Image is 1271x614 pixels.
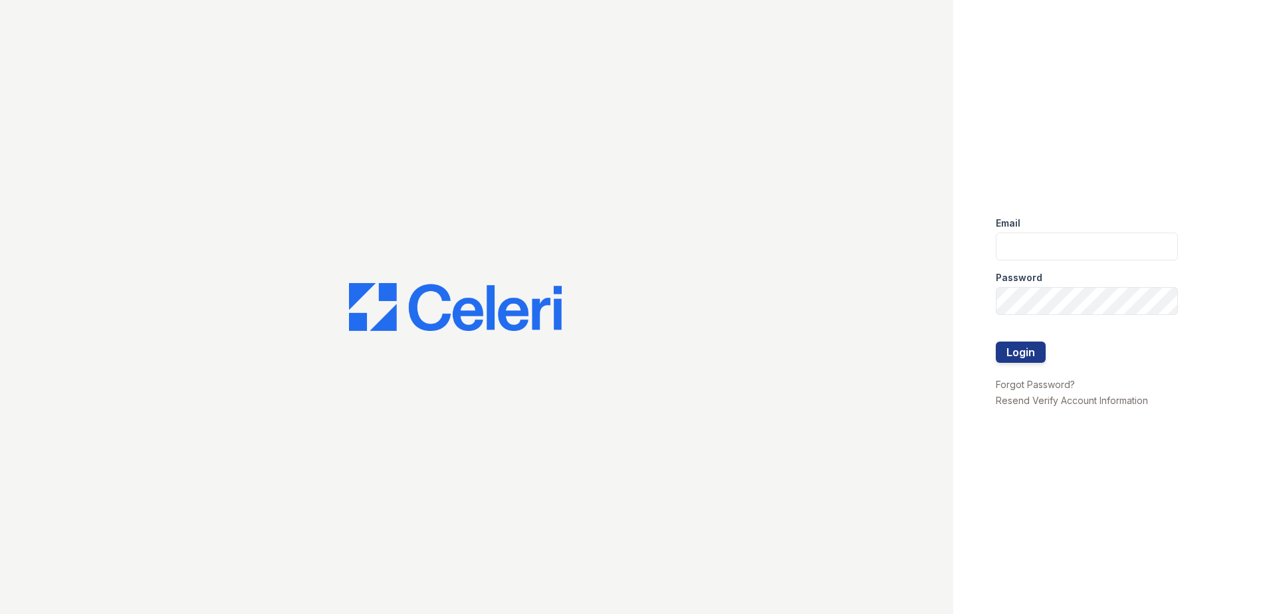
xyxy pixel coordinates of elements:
[996,395,1148,406] a: Resend Verify Account Information
[996,379,1075,390] a: Forgot Password?
[349,283,562,331] img: CE_Logo_Blue-a8612792a0a2168367f1c8372b55b34899dd931a85d93a1a3d3e32e68fde9ad4.png
[996,342,1046,363] button: Login
[996,217,1020,230] label: Email
[996,271,1042,284] label: Password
